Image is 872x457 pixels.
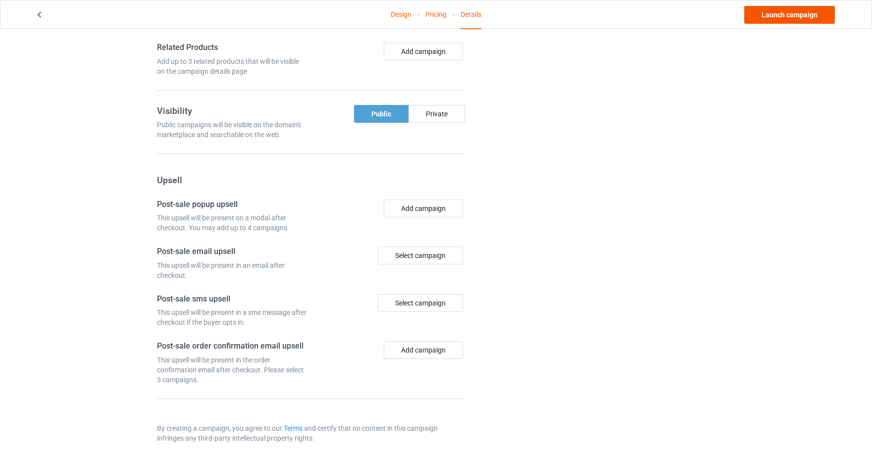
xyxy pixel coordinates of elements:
[384,43,463,60] button: Add campaign
[157,56,308,76] div: Add up to 3 related products that will be visible on the campaign details page
[384,200,463,217] button: Add campaign
[744,6,835,24] a: Launch campaign
[391,0,411,28] a: Design
[157,174,465,186] h3: Upsell
[157,260,308,280] div: This upsell will be present in an email after checkout.
[157,213,308,233] div: This upsell will be present on a modal after checkout. You may add up to 4 campaigns.
[157,294,308,305] h4: Post-sale sms upsell
[378,247,463,264] div: Select campaign
[354,105,409,123] div: Public
[384,341,463,359] button: Add campaign
[157,355,308,385] div: This upsell will be present in the order confirmation email after checkout. Please select 3 campa...
[157,200,308,210] h4: Post-sale popup upsell
[157,247,308,257] h4: Post-sale email upsell
[284,424,303,432] a: Terms
[409,105,465,123] div: Private
[378,294,463,312] div: Select campaign
[425,0,447,28] a: Pricing
[157,43,308,53] h4: Related Products
[461,0,481,29] div: Details
[157,307,308,327] div: This upsell will be present in a sms message after checkout if the buyer opts in.
[157,341,308,352] h4: Post-sale order confirmation email upsell
[157,105,308,116] h3: Visibility
[157,423,465,443] p: By creating a campaign, you agree to our and certify that no content in this campaign infringes a...
[157,120,308,140] div: Public campaigns will be visible on the domain's marketplace and searchable on the web.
